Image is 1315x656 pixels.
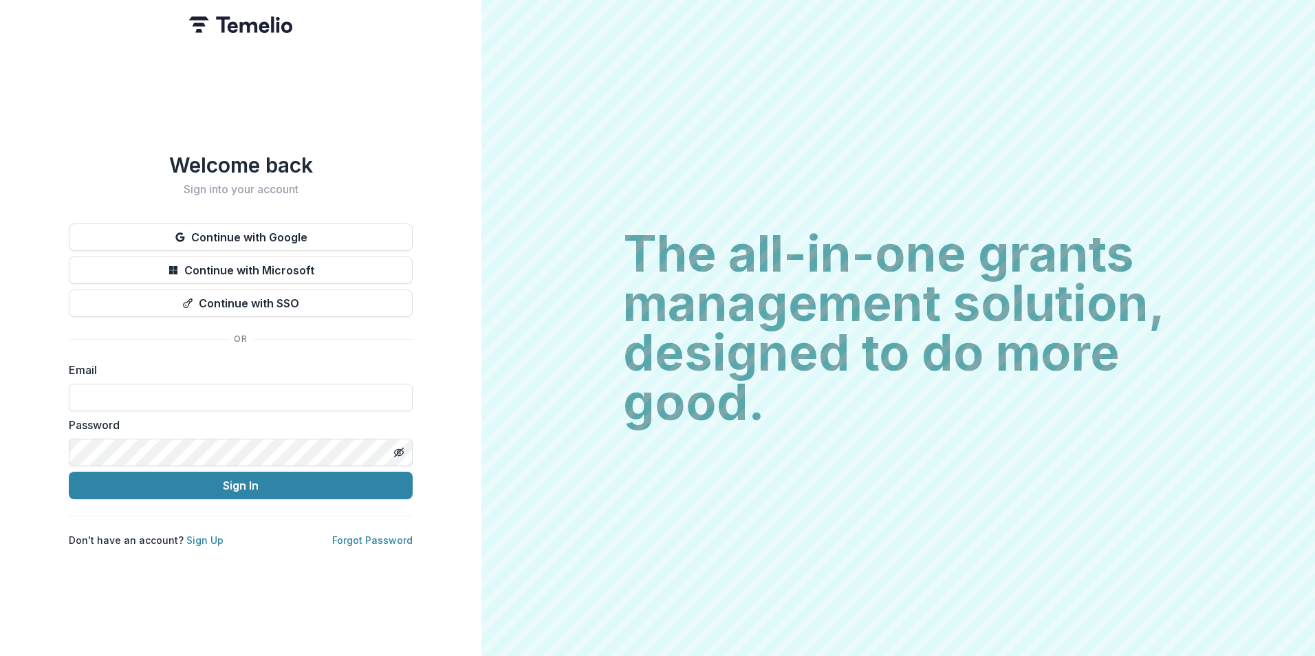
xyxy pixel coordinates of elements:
button: Continue with Microsoft [69,256,413,284]
a: Sign Up [186,534,224,546]
label: Password [69,417,404,433]
button: Sign In [69,472,413,499]
img: Temelio [189,17,292,33]
a: Forgot Password [332,534,413,546]
button: Continue with SSO [69,289,413,317]
button: Continue with Google [69,223,413,251]
button: Toggle password visibility [388,441,410,463]
p: Don't have an account? [69,533,224,547]
h2: Sign into your account [69,183,413,196]
h1: Welcome back [69,153,413,177]
label: Email [69,362,404,378]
